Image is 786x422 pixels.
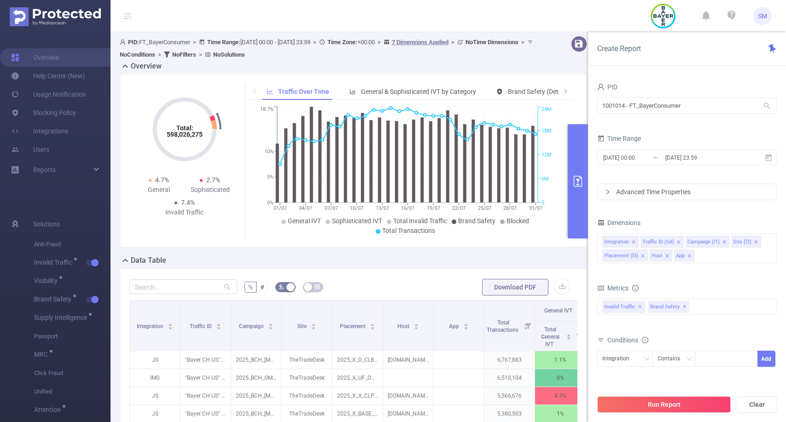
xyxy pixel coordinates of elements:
[282,351,332,369] p: TheTradeDesk
[382,227,435,234] span: Total Transactions
[572,321,585,351] i: Filter menu
[686,236,729,248] li: Campaign (l1)
[640,254,645,259] i: icon: close
[566,336,571,339] i: icon: caret-down
[597,219,640,226] span: Dimensions
[332,369,383,387] p: 2025_X_UF_OADK_O_Cinema_Co_P_TTD_15s-16x9 [9639153]
[563,88,568,94] i: icon: right
[482,279,548,295] button: Download PDF
[597,135,641,142] span: Time Range
[652,250,663,262] div: Host
[597,44,641,53] span: Create Report
[508,88,576,95] span: Brand Safety (Detected)
[604,236,629,248] div: Integration
[332,351,383,369] p: 2025_X_D_CLB_D_X_Al_P_TTD_320x50 [9088798]
[130,369,180,387] p: IMG
[155,176,169,184] span: 4.7%
[687,236,720,248] div: Campaign (l1)
[650,249,672,261] li: Host
[602,236,639,248] li: Integration
[120,51,155,58] b: No Conditions
[361,88,476,95] span: General & Sophisticated IVT by Category
[311,322,316,325] i: icon: caret-up
[427,205,440,211] tspan: 19/07
[541,152,552,158] tspan: 12M
[299,205,312,211] tspan: 04/07
[370,322,375,325] i: icon: caret-up
[370,322,375,328] div: Sort
[642,236,674,248] div: Traffic ID (tid)
[34,327,111,346] span: Passport
[597,83,605,91] i: icon: user
[310,39,319,46] span: >
[522,301,535,351] i: Filter menu
[34,406,64,413] span: Attention
[33,215,60,233] span: Solutions
[268,326,274,329] i: icon: caret-down
[466,39,518,46] b: No Time Dimensions
[375,39,384,46] span: >
[566,333,571,335] i: icon: caret-up
[231,351,281,369] p: 2025_BCH_[MEDICAL_DATA]-Base [262332]
[631,240,636,245] i: icon: close
[449,323,460,330] span: App
[190,323,213,330] span: Traffic ID
[737,396,777,413] button: Clear
[133,185,185,195] div: General
[541,326,559,347] span: Total General IVT
[268,322,274,325] i: icon: caret-up
[168,326,173,329] i: icon: caret-down
[206,176,220,184] span: 2.7%
[665,254,670,259] i: icon: close
[180,369,231,387] p: "Bayer CH US" [15209]
[260,107,274,113] tspan: 18.7%
[674,249,694,261] li: App
[159,208,210,217] div: Invalid Traffic
[754,240,758,245] i: icon: close
[607,336,648,344] span: Conditions
[11,104,76,122] a: Blocking Policy
[297,323,308,330] span: Site
[288,217,321,225] span: General IVT
[541,176,549,182] tspan: 6M
[314,284,320,289] i: icon: table
[535,369,585,387] p: 0%
[207,39,240,46] b: Time Range:
[370,326,375,329] i: icon: caret-down
[327,39,357,46] b: Time Zone:
[602,151,677,164] input: Start date
[213,51,245,58] b: No Solutions
[722,240,727,245] i: icon: close
[484,369,535,387] p: 6,510,104
[414,322,419,325] i: icon: caret-up
[350,205,363,211] tspan: 10/07
[458,217,495,225] span: Brand Safety
[687,356,692,363] i: icon: down
[602,351,636,366] div: Integration
[274,205,287,211] tspan: 01/07
[181,199,195,206] span: 7.4%
[34,314,90,321] span: Supply Intelligence
[676,240,681,245] i: icon: close
[131,255,166,266] h2: Data Table
[604,250,638,262] div: Placement (l3)
[120,39,536,58] span: FT_BayerConsumer [DATE] 00:00 - [DATE] 23:59 +00:00
[414,326,419,329] i: icon: caret-down
[185,185,236,195] div: Sophisticated
[484,351,535,369] p: 6,767,883
[507,217,529,225] span: Blocked
[190,39,199,46] span: >
[216,326,221,329] i: icon: caret-down
[464,322,469,325] i: icon: caret-up
[644,356,650,363] i: icon: down
[325,205,338,211] tspan: 07/07
[413,322,419,328] div: Sort
[598,184,776,200] div: icon: rightAdvanced Time Properties
[597,396,731,413] button: Run Report
[648,301,689,313] span: Brand Safety
[120,39,128,45] i: icon: user
[602,249,648,261] li: Placement (l3)
[34,364,111,382] span: Click Fraud
[282,369,332,387] p: TheTradeDesk
[332,387,383,405] p: 2025_X_X_CLP_D_X_Al_P_TTD_300x250 [9065428]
